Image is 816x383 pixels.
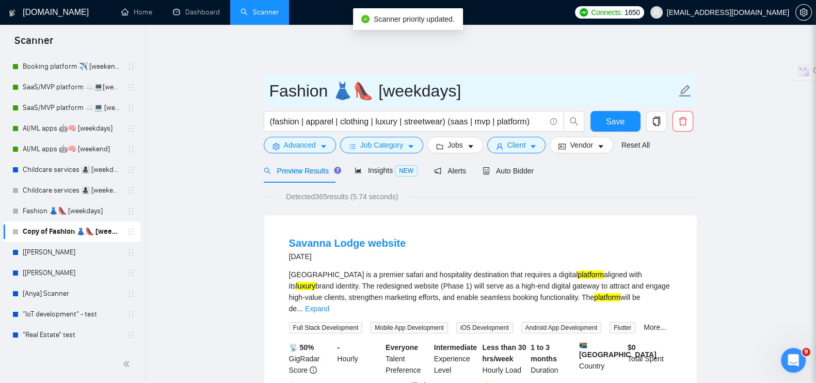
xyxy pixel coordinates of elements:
[333,166,342,175] div: Tooltip anchor
[127,104,135,112] span: holder
[81,2,97,18] div: Create a Quoteshot
[127,207,135,215] span: holder
[264,167,271,174] span: search
[289,269,672,314] div: [GEOGRAPHIC_DATA] is a premier safari and hospitality destination that requires a digital aligned...
[594,293,620,301] mark: platform
[521,322,601,333] span: Android App Development
[597,142,604,150] span: caret-down
[383,342,432,376] div: Talent Preference
[289,237,406,249] a: Savanna Lodge website
[273,142,280,150] span: setting
[355,166,418,174] span: Insights
[50,4,62,16] div: blue
[264,167,338,175] span: Preview Results
[644,323,666,331] a: More...
[123,359,133,369] span: double-left
[647,117,666,126] span: copy
[591,7,622,18] span: Connects:
[127,83,135,91] span: holder
[395,165,418,177] span: NEW
[23,283,121,304] a: [Anya] Scanner
[127,145,135,153] span: holder
[6,33,61,55] span: Scanner
[550,137,613,153] button: idcardVendorcaret-down
[127,62,135,71] span: holder
[23,77,121,98] a: SaaS/MVP platform ☁️💻[weekdays]
[270,115,546,128] input: Search Freelance Jobs...
[646,111,667,132] button: copy
[9,5,16,21] img: logo
[434,167,466,175] span: Alerts
[531,343,557,363] b: 1 to 3 months
[795,8,812,17] a: setting
[529,342,577,376] div: Duration
[23,201,121,221] a: Fashion 👗👠 [weekdays]
[371,322,447,333] span: Mobile App Development
[35,4,47,16] div: green
[628,343,636,352] b: $ 0
[127,186,135,195] span: holder
[127,310,135,318] span: holder
[570,139,593,151] span: Vendor
[23,221,121,242] a: Copy of Fashion 👗👠 [weekdays]
[241,8,279,17] a: searchScanner
[481,342,529,376] div: Hourly Load
[269,78,676,104] input: Scanner name...
[564,117,584,126] span: search
[284,139,316,151] span: Advanced
[483,343,526,363] b: Less than 30 hrs/week
[802,348,810,356] span: 9
[297,305,303,313] span: ...
[625,7,640,18] span: 1650
[127,248,135,257] span: holder
[337,343,340,352] b: -
[483,167,490,174] span: robot
[264,137,336,153] button: settingAdvancedcaret-down
[374,15,454,23] span: Scanner priority updated.
[558,142,566,150] span: idcard
[434,343,477,352] b: Intermediate
[530,142,537,150] span: caret-down
[550,118,557,125] span: info-circle
[23,159,121,180] a: Childcare services 👩‍👧‍👦 [weekdays]
[606,115,625,128] span: Save
[127,290,135,298] span: holder
[447,139,463,151] span: Jobs
[23,263,121,283] a: [[PERSON_NAME]
[781,348,806,373] iframe: Intercom live chat
[4,4,16,16] div: pink
[496,142,503,150] span: user
[673,111,693,132] button: delete
[23,242,121,263] a: [[PERSON_NAME]
[355,167,362,174] span: area-chart
[487,137,546,153] button: userClientcaret-down
[97,2,114,18] div: Share on X
[289,322,363,333] span: Full Stack Development
[483,167,534,175] span: Auto Bidder
[590,111,641,132] button: Save
[795,4,812,21] button: setting
[673,117,693,126] span: delete
[287,342,335,376] div: GigRadar Score
[578,270,604,279] mark: platform
[23,56,121,77] a: Booking platform ✈️ [weekend]
[320,142,327,150] span: caret-down
[127,228,135,236] span: holder
[296,282,315,290] mark: luxury
[507,139,526,151] span: Client
[577,342,626,376] div: Country
[456,322,513,333] span: iOS Development
[289,343,314,352] b: 📡 50%
[23,139,121,159] a: AI/ML apps 🤖🧠 [weekend]
[360,139,403,151] span: Job Category
[436,142,443,150] span: folder
[580,8,588,17] img: upwork-logo.png
[23,325,121,345] a: "Real Estate" test
[127,124,135,133] span: holder
[173,8,220,17] a: dashboardDashboard
[64,2,81,18] div: Add a Note
[127,331,135,339] span: holder
[427,137,483,153] button: folderJobscaret-down
[289,250,406,263] div: [DATE]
